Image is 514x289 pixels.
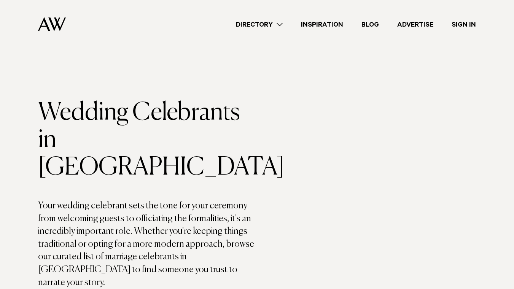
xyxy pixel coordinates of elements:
[227,19,292,30] a: Directory
[38,17,66,31] img: Auckland Weddings Logo
[352,19,388,30] a: Blog
[38,99,257,181] h1: Wedding Celebrants in [GEOGRAPHIC_DATA]
[442,19,485,30] a: Sign In
[292,19,352,30] a: Inspiration
[38,200,257,289] p: Your wedding celebrant sets the tone for your ceremony—from welcoming guests to officiating the f...
[388,19,442,30] a: Advertise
